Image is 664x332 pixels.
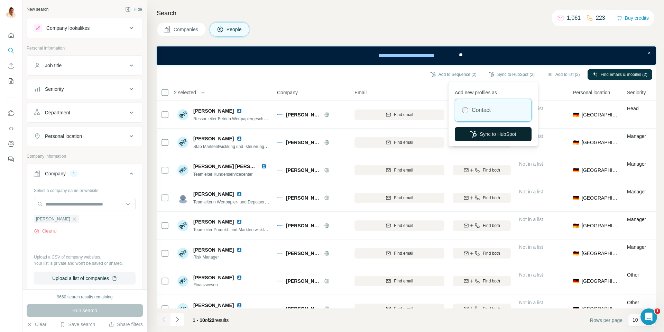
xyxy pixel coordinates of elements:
p: Upload a CSV of company websites. [34,254,136,260]
span: 🇩🇪 [573,305,579,312]
img: LinkedIn logo [237,191,242,197]
img: Avatar [177,248,188,259]
button: Quick start [6,29,17,42]
img: Avatar [177,137,188,148]
iframe: Intercom live chat [640,308,657,325]
span: Find both [483,306,500,312]
span: Manager [627,133,646,139]
span: [PERSON_NAME] [286,111,321,118]
button: Share filters [109,321,143,328]
span: [PERSON_NAME] [286,167,321,174]
span: Ressortleiter Betrieb Wertpapiergeschäft, Generalbevollmächtigter [193,116,315,121]
img: LinkedIn logo [237,219,242,225]
img: LinkedIn logo [237,136,242,141]
span: Other [627,300,639,305]
span: Not in a list [519,272,543,278]
button: Dashboard [6,138,17,150]
p: 10 [633,316,638,323]
span: [PERSON_NAME] [286,305,321,312]
span: 🇩🇪 [573,139,579,146]
div: Department [45,109,70,116]
img: Logo of GENO Broker [277,140,283,145]
button: Enrich CSV [6,60,17,72]
span: Manager [627,161,646,167]
img: LinkedIn logo [237,303,242,308]
span: 1 [655,308,660,314]
button: Buy credits [617,13,649,23]
span: [PERSON_NAME] [286,278,321,285]
span: Find both [483,222,500,229]
div: Company lookalikes [46,25,90,32]
span: Find both [483,250,500,256]
button: Find email [354,220,444,231]
span: Seniority [627,89,646,96]
button: Sync to HubSpot [455,127,532,141]
span: Find email [394,278,413,284]
button: Seniority [27,81,142,97]
span: Find both [483,167,500,173]
button: Company lookalikes [27,20,142,36]
img: LinkedIn logo [237,275,242,280]
span: Rows per page [590,317,622,324]
span: 2 selected [174,89,196,96]
img: Logo of GENO Broker [277,278,283,284]
span: [PERSON_NAME] [PERSON_NAME] [PERSON_NAME] [193,164,318,169]
span: [GEOGRAPHIC_DATA] [582,167,619,174]
img: Avatar [177,109,188,120]
div: Job title [45,62,62,69]
span: Teamleiterin Wertpapier- und Depotservice [193,199,272,204]
span: [GEOGRAPHIC_DATA] [582,111,619,118]
span: Manager [627,189,646,194]
span: People [227,26,242,33]
label: Contact [472,106,491,114]
button: Find email [354,110,444,120]
span: [PERSON_NAME] [286,194,321,201]
button: Find email [354,304,444,314]
span: Companies [174,26,199,33]
img: Logo of GENO Broker [277,223,283,228]
div: Company [45,170,66,177]
button: Hide [120,4,147,15]
button: Department [27,104,142,121]
span: Find email [394,250,413,256]
p: Company information [27,153,143,159]
span: 🇩🇪 [573,167,579,174]
span: [PERSON_NAME] [193,246,234,253]
div: Seniority [45,86,64,93]
span: [PERSON_NAME] [193,191,234,198]
span: [GEOGRAPHIC_DATA] [582,139,619,146]
span: Find email [394,167,413,173]
span: 🇩🇪 [573,222,579,229]
div: Personal location [45,133,82,140]
span: Find email [394,112,413,118]
span: Find email [394,306,413,312]
span: Email [354,89,367,96]
span: [PERSON_NAME] [193,107,234,114]
span: Not in a list [519,217,543,222]
p: 1,061 [567,14,581,22]
span: 🇩🇪 [573,111,579,118]
span: Find email [394,222,413,229]
button: Find email [354,137,444,148]
span: Not in a list [519,244,543,250]
img: Avatar [177,192,188,203]
img: LinkedIn logo [237,108,242,114]
img: Avatar [177,220,188,231]
button: Use Surfe API [6,122,17,135]
button: Add to list (2) [542,69,585,80]
button: Add to Sequence (2) [425,69,481,80]
button: Company1 [27,165,142,185]
span: Teamleiter Kundenservicecenter [193,172,252,177]
span: Find emails & mobiles (2) [601,71,647,78]
span: Company [277,89,298,96]
button: Sync to HubSpot (2) [484,69,539,80]
span: Teamleiter Produkt- und Marktentwicklung [193,227,270,232]
img: Avatar [6,7,17,18]
span: Finanzwesen [193,282,245,288]
button: Find emails & mobiles (2) [588,69,652,80]
img: Logo of GENO Broker [277,306,283,312]
img: Logo of GENO Broker [277,112,283,117]
span: [GEOGRAPHIC_DATA] [582,250,619,257]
